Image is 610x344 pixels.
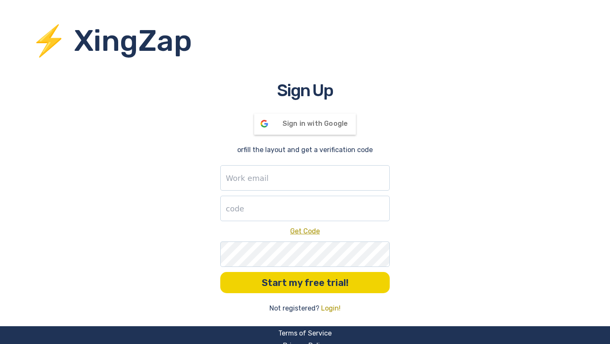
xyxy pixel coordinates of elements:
[30,19,610,63] h1: ⚡ XingZap
[321,303,341,313] a: Login!
[220,196,390,221] input: code
[277,78,333,103] h2: Sign Up
[220,272,390,293] button: Start my free trial!
[283,119,348,128] span: Sign in with Google
[237,145,373,155] p: or fill the layout and get a verification code
[278,329,332,337] a: Terms of Service
[220,165,390,191] input: Work email
[290,227,320,235] a: Get Code
[269,303,319,313] p: Not registered?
